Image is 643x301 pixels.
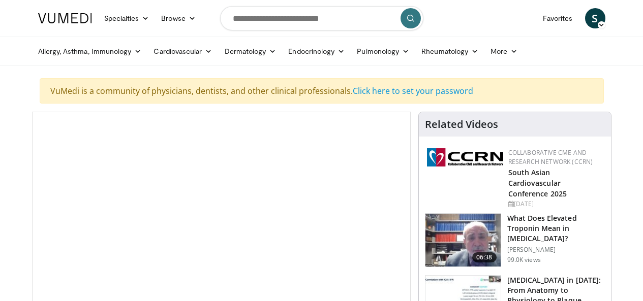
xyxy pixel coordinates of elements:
a: Allergy, Asthma, Immunology [32,41,148,61]
input: Search topics, interventions [220,6,423,30]
img: VuMedi Logo [38,13,92,23]
a: Browse [155,8,202,28]
a: South Asian Cardiovascular Conference 2025 [508,168,567,198]
a: Cardiovascular [147,41,218,61]
a: 06:38 What Does Elevated Troponin Mean in [MEDICAL_DATA]? [PERSON_NAME] 99.0K views [425,213,605,267]
h4: Related Videos [425,118,498,130]
a: S [585,8,605,28]
img: 98daf78a-1d22-4ebe-927e-10afe95ffd94.150x105_q85_crop-smart_upscale.jpg [425,214,501,266]
p: 99.0K views [507,256,541,264]
a: Dermatology [219,41,283,61]
a: Rheumatology [415,41,484,61]
a: Click here to set your password [353,85,473,96]
div: VuMedi is a community of physicians, dentists, and other clinical professionals. [40,78,604,104]
a: Favorites [537,8,579,28]
p: [PERSON_NAME] [507,246,605,254]
a: Collaborative CME and Research Network (CCRN) [508,148,593,166]
a: Endocrinology [282,41,351,61]
a: Pulmonology [351,41,415,61]
h3: What Does Elevated Troponin Mean in [MEDICAL_DATA]? [507,213,605,244]
a: Specialties [98,8,156,28]
a: More [484,41,524,61]
img: a04ee3ba-8487-4636-b0fb-5e8d268f3737.png.150x105_q85_autocrop_double_scale_upscale_version-0.2.png [427,148,503,166]
span: 06:38 [472,252,497,262]
div: [DATE] [508,199,603,209]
